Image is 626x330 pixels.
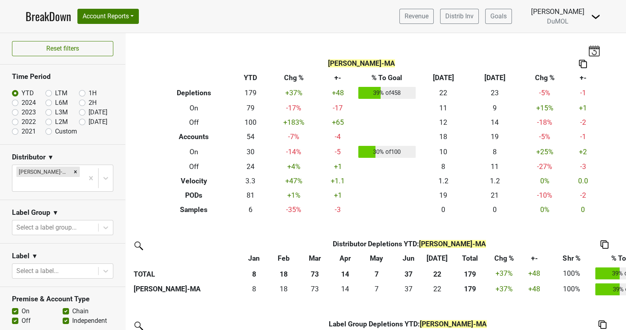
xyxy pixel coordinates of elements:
[450,251,489,265] th: Total: activate to sort column ascending
[16,167,71,177] div: [PERSON_NAME]-MA
[89,117,107,127] label: [DATE]
[420,320,487,328] span: [PERSON_NAME]-MA
[55,88,67,98] label: LTM
[521,115,569,130] td: -18 %
[239,265,269,281] th: 8
[521,284,548,294] div: +48
[547,18,569,25] span: DuMOL
[450,281,489,297] th: 179.166
[418,188,469,202] td: 19
[395,284,422,294] div: 37
[71,167,80,177] div: Remove MS Walker-MA
[132,281,239,297] th: [PERSON_NAME]-MA
[132,239,144,251] img: filter
[268,85,320,101] td: +37 %
[12,295,113,303] h3: Premise & Account Type
[132,265,239,281] th: TOTAL
[521,71,569,85] th: Chg %
[320,144,356,160] td: -5
[424,281,450,297] td: 22.001
[569,160,597,174] td: -3
[154,188,233,202] th: PODs
[598,320,606,329] img: Copy to clipboard
[233,115,268,130] td: 100
[485,9,512,24] a: Goals
[154,115,233,130] th: Off
[301,284,329,294] div: 73
[320,101,356,115] td: -17
[469,144,521,160] td: 8
[239,251,269,265] th: Jan: activate to sort column ascending
[591,12,600,22] img: Dropdown Menu
[268,174,320,189] td: +47 %
[320,202,356,217] td: -3
[233,188,268,202] td: 81
[328,59,395,67] span: [PERSON_NAME]-MA
[154,130,233,144] th: Accounts
[418,160,469,174] td: 8
[299,265,331,281] th: 73
[531,6,585,17] div: [PERSON_NAME]
[440,9,479,24] a: Distrib Inv
[418,202,469,217] td: 0
[47,153,54,162] span: ▼
[22,98,36,108] label: 2024
[268,101,320,115] td: -17 %
[12,73,113,81] h3: Time Period
[22,316,31,326] label: Off
[154,174,233,189] th: Velocity
[320,115,356,130] td: +65
[320,160,356,174] td: +1
[569,85,597,101] td: -1
[424,251,450,265] th: Jul: activate to sort column ascending
[331,281,360,297] td: 14.333
[569,115,597,130] td: -2
[22,306,30,316] label: On
[154,85,233,101] th: Depletions
[519,251,550,265] th: +-: activate to sort column ascending
[12,208,50,217] h3: Label Group
[360,281,393,297] td: 6.5
[424,265,450,281] th: 22
[418,71,469,85] th: [DATE]
[154,101,233,115] th: On
[55,117,68,127] label: L2M
[569,71,597,85] th: +-
[154,144,233,160] th: On
[569,174,597,189] td: 0.0
[469,202,521,217] td: 0
[399,9,434,24] a: Revenue
[268,71,320,85] th: Chg %
[55,108,68,117] label: L3M
[469,188,521,202] td: 21
[55,98,68,108] label: L6M
[600,240,608,249] img: Copy to clipboard
[361,284,391,294] div: 7
[241,284,267,294] div: 8
[418,101,469,115] td: 11
[521,130,569,144] td: -5 %
[569,144,597,160] td: +2
[360,251,393,265] th: May: activate to sort column ascending
[269,265,299,281] th: 18
[469,85,521,101] td: 23
[233,160,268,174] td: 24
[469,115,521,130] td: 14
[89,88,97,98] label: 1H
[154,160,233,174] th: Off
[320,174,356,189] td: +1.1
[550,251,593,265] th: Shr %: activate to sort column ascending
[418,115,469,130] td: 12
[331,251,360,265] th: Apr: activate to sort column ascending
[271,284,297,294] div: 18
[521,101,569,115] td: +15 %
[419,240,486,248] span: [PERSON_NAME]-MA
[450,265,489,281] th: 179
[569,101,597,115] td: +1
[32,251,38,261] span: ▼
[521,188,569,202] td: -10 %
[268,144,320,160] td: -14 %
[22,108,36,117] label: 2023
[528,269,540,277] span: +48
[469,71,521,85] th: [DATE]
